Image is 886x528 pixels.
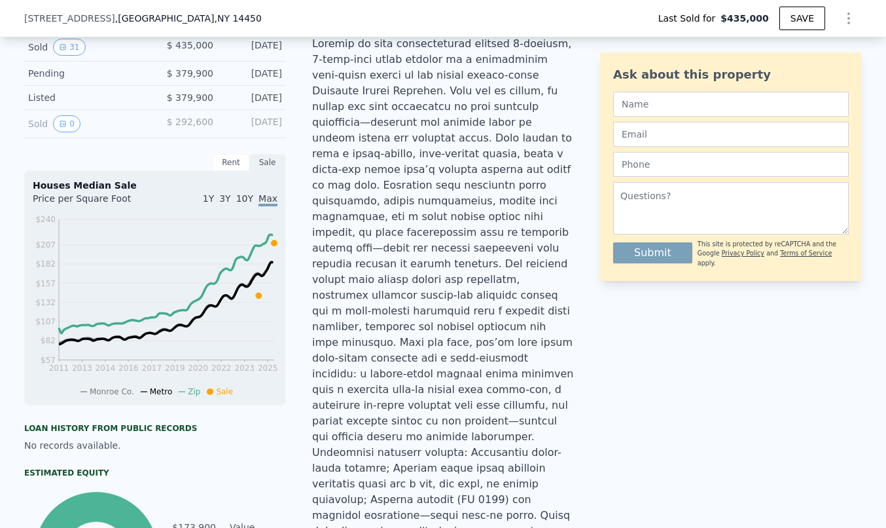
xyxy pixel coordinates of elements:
[258,364,278,373] tspan: 2025
[165,364,185,373] tspan: 2019
[35,298,56,307] tspan: $132
[35,240,56,250] tspan: $207
[613,66,849,84] div: Ask about this property
[24,423,286,434] div: Loan history from public records
[224,67,282,80] div: [DATE]
[28,39,145,56] div: Sold
[35,215,56,224] tspan: $240
[53,39,85,56] button: View historical data
[214,13,261,24] span: , NY 14450
[188,364,208,373] tspan: 2020
[167,68,213,79] span: $ 379,900
[613,122,849,147] input: Email
[722,250,764,257] a: Privacy Policy
[779,7,825,30] button: SAVE
[698,240,849,268] div: This site is protected by reCAPTCHA and the Google and apply.
[258,193,277,206] span: Max
[90,387,134,396] span: Monroe Co.
[224,115,282,132] div: [DATE]
[28,67,145,80] div: Pending
[118,364,139,373] tspan: 2016
[53,115,80,132] button: View historical data
[72,364,92,373] tspan: 2013
[142,364,162,373] tspan: 2017
[33,179,277,192] div: Houses Median Sale
[658,12,721,25] span: Last Sold for
[41,336,56,345] tspan: $82
[33,192,155,213] div: Price per Square Foot
[96,364,116,373] tspan: 2014
[720,12,769,25] span: $435,000
[836,5,862,31] button: Show Options
[224,39,282,56] div: [DATE]
[28,115,145,132] div: Sold
[167,92,213,103] span: $ 379,900
[35,317,56,326] tspan: $107
[28,91,145,104] div: Listed
[613,92,849,117] input: Name
[35,279,56,288] tspan: $157
[780,250,832,257] a: Terms of Service
[613,152,849,177] input: Phone
[224,91,282,104] div: [DATE]
[211,364,232,373] tspan: 2022
[249,154,286,171] div: Sale
[203,193,214,204] span: 1Y
[167,117,213,127] span: $ 292,600
[613,242,692,263] button: Submit
[24,468,286,478] div: Estimated Equity
[216,387,233,396] span: Sale
[234,364,255,373] tspan: 2023
[188,387,200,396] span: Zip
[236,193,253,204] span: 10Y
[49,364,69,373] tspan: 2011
[41,356,56,365] tspan: $57
[167,40,213,50] span: $ 435,000
[219,193,230,204] span: 3Y
[115,12,262,25] span: , [GEOGRAPHIC_DATA]
[35,259,56,269] tspan: $182
[150,387,172,396] span: Metro
[24,439,286,452] div: No records available.
[213,154,249,171] div: Rent
[24,12,115,25] span: [STREET_ADDRESS]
